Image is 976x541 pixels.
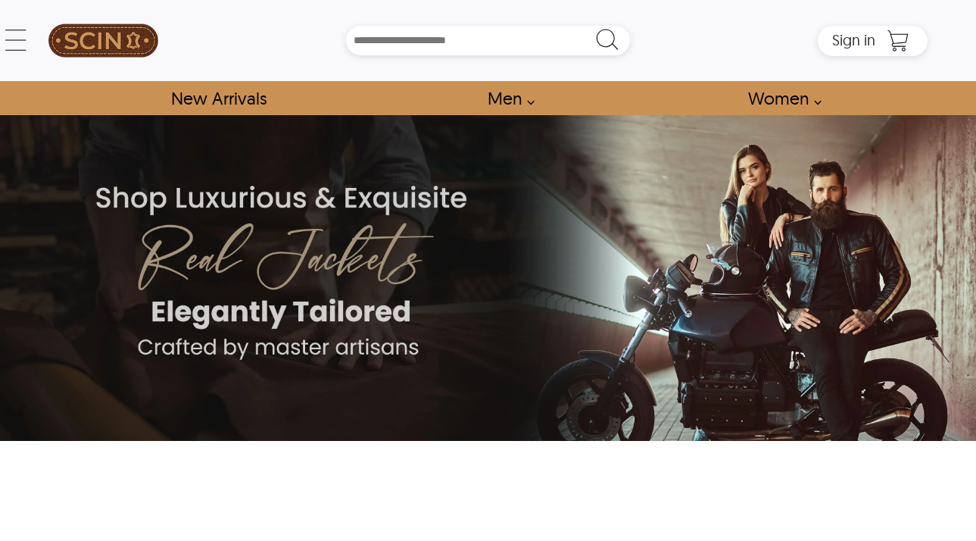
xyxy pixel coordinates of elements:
a: Sign in [832,36,875,48]
a: Shop New Arrivals [154,81,283,115]
a: shop men's leather jackets [470,81,543,115]
a: Shop Women Leather Jackets [731,81,830,115]
span: Sign in [832,30,875,49]
a: Shopping Cart [883,30,913,52]
img: SCIN [48,8,158,73]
